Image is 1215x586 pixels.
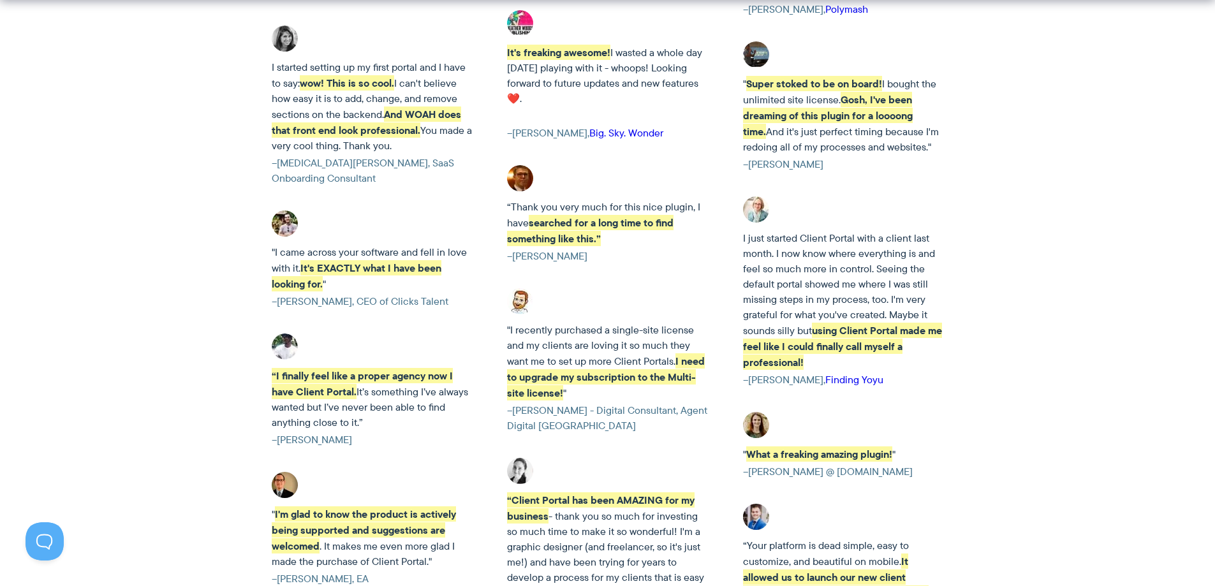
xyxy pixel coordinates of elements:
img: Testimonial for Client Portal - Marci K [743,196,769,223]
cite: –[PERSON_NAME], CEO of Clicks Talent [272,294,472,309]
p: "I recently purchased a single-site license and my clients are loving it so much they want me to ... [507,323,707,401]
cite: –[PERSON_NAME], [743,2,943,17]
a: Finding Yoyu [825,372,883,387]
cite: –[PERSON_NAME] - Digital Consultant, Agent Digital [GEOGRAPHIC_DATA] [507,403,707,434]
strong: Super stoked to be on board! [746,76,882,91]
p: " I bought the unlimited site license. And it's just perfect timing because I'm redoing all of my... [743,76,943,155]
strong: Gosh, I've been dreaming of this plugin for a loooong time. [743,92,913,139]
cite: –[PERSON_NAME] [743,157,943,172]
cite: –[MEDICAL_DATA][PERSON_NAME], SaaS Onboarding Consultant [272,156,472,186]
cite: –[PERSON_NAME], [507,126,707,141]
img: Heather Woods Client Portal testimonial [507,10,533,36]
p: " . It makes me even more glad I made the purchase of Client Portal." [272,506,472,569]
strong: It's EXACTLY what I have been looking for. [272,260,441,291]
p: “Thank you very much for this nice plugin, I have [507,200,707,247]
strong: searched for a long time to find something like this.” [507,215,674,246]
cite: –[PERSON_NAME] [507,249,707,264]
p: I started setting up my first portal and I have to say: I can't believe how easy it is to add, ch... [272,60,472,154]
strong: using Client Portal made me feel like I could finally call myself a professional! [743,323,942,370]
strong: And WOAH does that front end look professional. [272,106,461,138]
cite: –[PERSON_NAME] [272,432,472,448]
cite: –[PERSON_NAME], [743,372,943,388]
p: I wasted a whole day [DATE] playing with it - whoops! Looking forward to future updates and new f... [507,45,707,106]
a: Polymash [825,2,868,17]
strong: It's freaking awesome! [507,45,610,60]
p: " " [743,446,943,462]
strong: “I finally feel like a proper agency now I have Client Portal. [272,368,453,399]
cite: –[PERSON_NAME] @ [DOMAIN_NAME] [743,464,943,480]
a: Big. Sky. Wonder [589,126,663,140]
p: I just started Client Portal with a client last month. I now know where everything is and feel so... [743,231,943,370]
strong: “Client Portal has been AMAZING for my business [507,492,695,524]
strong: I need to upgrade my subscription to the Multi-site license! [507,353,705,400]
p: "I came across your software and fell in love with it. " [272,245,472,292]
img: Client Portal testimonial [272,26,298,52]
strong: What a freaking amazing plugin! [746,446,892,462]
strong: I'm glad to know the product is actively being supported and suggestions are welcomed [272,506,456,553]
p: It’s something I’ve always wanted but I’ve never been able to find anything close to it.” [272,368,472,430]
iframe: Toggle Customer Support [26,522,64,560]
strong: wow! This is so cool. [300,75,394,91]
